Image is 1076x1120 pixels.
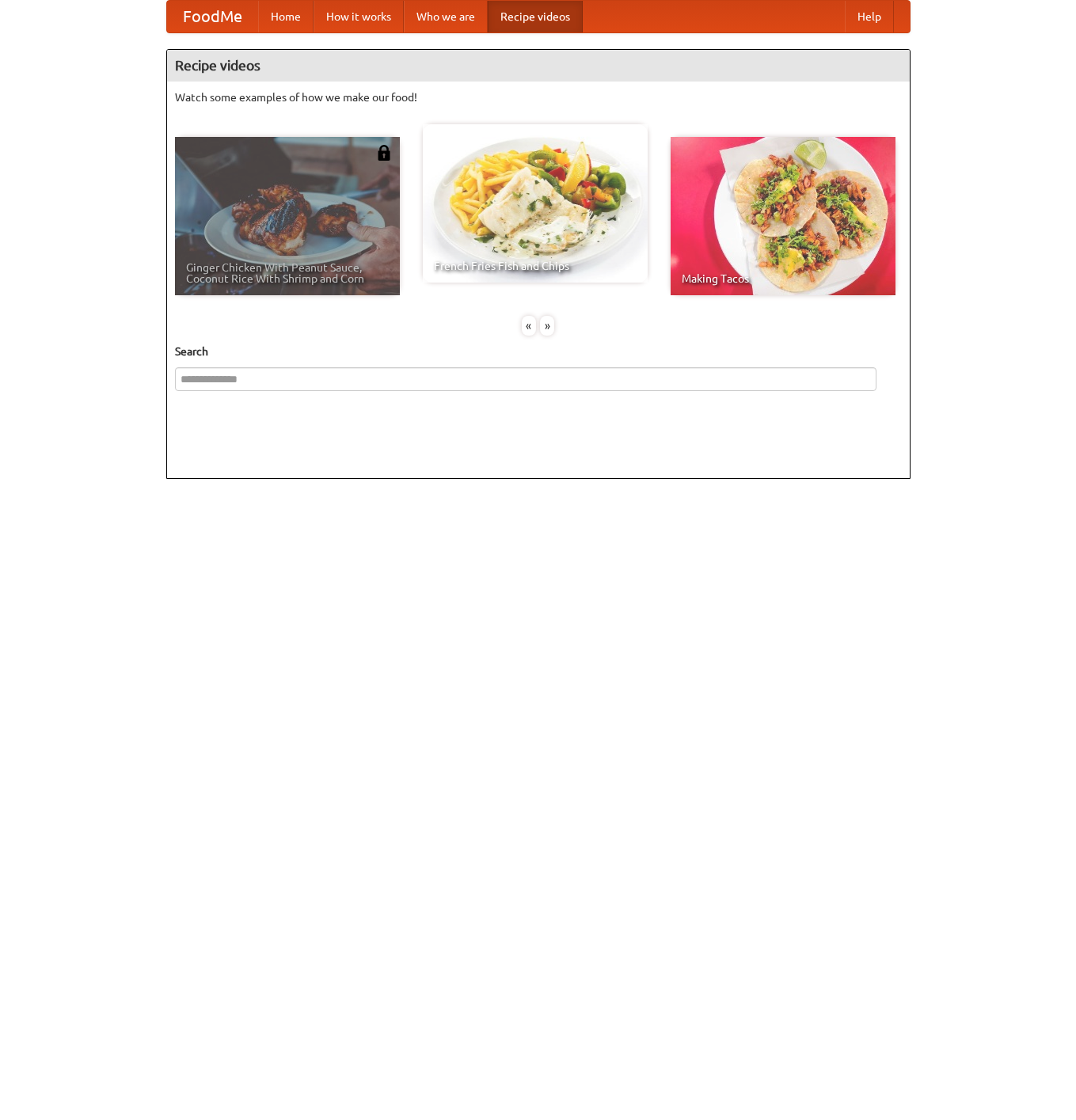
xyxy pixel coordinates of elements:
[434,260,637,271] span: French Fries Fish and Chips
[175,89,902,105] p: Watch some examples of how we make our food!
[540,316,554,336] div: »
[175,344,902,359] h5: Search
[167,1,258,32] a: FoodMe
[167,50,910,82] h4: Recipe videos
[522,316,536,336] div: «
[671,137,895,295] a: Making Tacos
[488,1,583,32] a: Recipe videos
[376,145,392,161] img: 483408.png
[258,1,314,32] a: Home
[682,273,884,284] span: Making Tacos
[314,1,404,32] a: How it works
[423,124,648,283] a: French Fries Fish and Chips
[404,1,488,32] a: Who we are
[845,1,894,32] a: Help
